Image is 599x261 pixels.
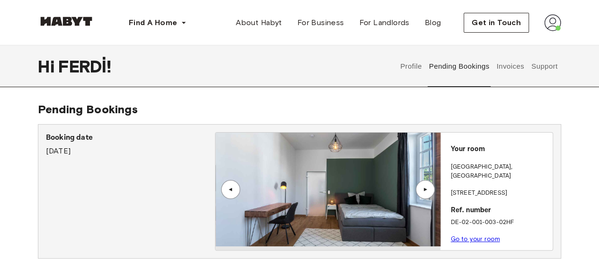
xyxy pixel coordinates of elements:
[425,17,441,28] span: Blog
[226,187,235,192] div: ▲
[46,132,215,144] p: Booking date
[451,205,549,216] p: Ref. number
[397,45,561,87] div: user profile tabs
[351,13,417,32] a: For Landlords
[129,17,177,28] span: Find A Home
[46,132,215,157] div: [DATE]
[451,235,500,243] a: Go to your room
[236,17,282,28] span: About Habyt
[464,13,529,33] button: Get in Touch
[428,45,491,87] button: Pending Bookings
[58,56,111,76] span: FERDİ !
[472,17,521,28] span: Get in Touch
[38,56,58,76] span: Hi
[121,13,194,32] button: Find A Home
[399,45,423,87] button: Profile
[417,13,449,32] a: Blog
[38,17,95,26] img: Habyt
[297,17,344,28] span: For Business
[451,162,549,181] p: [GEOGRAPHIC_DATA] , [GEOGRAPHIC_DATA]
[544,14,561,31] img: avatar
[290,13,352,32] a: For Business
[495,45,525,87] button: Invoices
[530,45,559,87] button: Support
[451,144,549,155] p: Your room
[228,13,289,32] a: About Habyt
[420,187,430,192] div: ▲
[38,102,138,116] span: Pending Bookings
[359,17,409,28] span: For Landlords
[451,218,549,227] p: DE-02-001-003-02HF
[451,189,549,198] p: [STREET_ADDRESS]
[216,133,441,246] img: Image of the room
